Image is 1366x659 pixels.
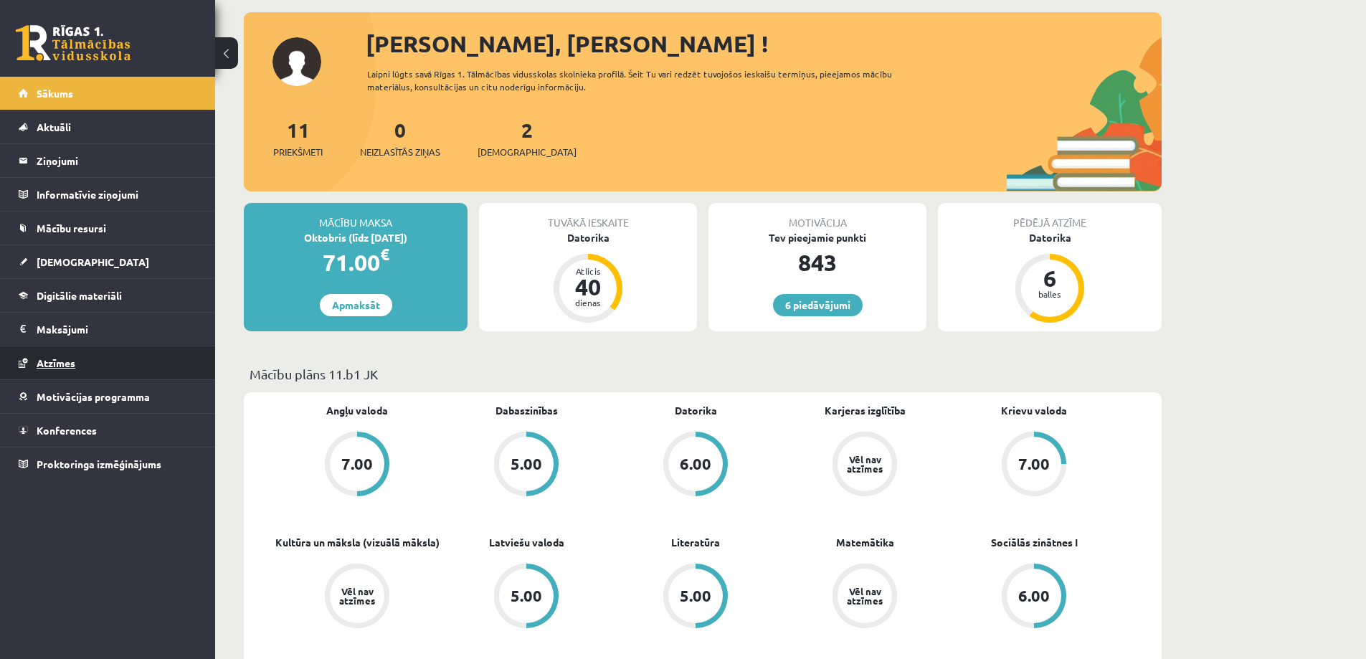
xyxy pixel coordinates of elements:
span: Neizlasītās ziņas [360,145,440,159]
a: 7.00 [272,432,442,499]
a: Latviešu valoda [489,535,564,550]
span: Proktoringa izmēģinājums [37,457,161,470]
p: Mācību plāns 11.b1 JK [250,364,1156,384]
span: Sākums [37,87,73,100]
span: Aktuāli [37,120,71,133]
a: Informatīvie ziņojumi [19,178,197,211]
span: Motivācijas programma [37,390,150,403]
a: Konferences [19,414,197,447]
a: Literatūra [671,535,720,550]
a: Mācību resursi [19,212,197,245]
div: 6.00 [680,456,711,472]
div: Mācību maksa [244,203,468,230]
div: 6.00 [1018,588,1050,604]
div: 7.00 [341,456,373,472]
div: Tev pieejamie punkti [708,230,926,245]
a: 6 piedāvājumi [773,294,863,316]
span: Konferences [37,424,97,437]
div: Motivācija [708,203,926,230]
div: Datorika [938,230,1162,245]
a: 5.00 [442,564,611,631]
span: € [380,244,389,265]
div: Atlicis [566,267,610,275]
div: dienas [566,298,610,307]
a: Rīgas 1. Tālmācības vidusskola [16,25,131,61]
a: Motivācijas programma [19,380,197,413]
div: Laipni lūgts savā Rīgas 1. Tālmācības vidusskolas skolnieka profilā. Šeit Tu vari redzēt tuvojošo... [367,67,918,93]
a: Proktoringa izmēģinājums [19,447,197,480]
legend: Maksājumi [37,313,197,346]
a: Datorika 6 balles [938,230,1162,325]
div: 843 [708,245,926,280]
a: Matemātika [836,535,894,550]
div: Vēl nav atzīmes [845,587,885,605]
a: Angļu valoda [326,403,388,418]
a: Kultūra un māksla (vizuālā māksla) [275,535,440,550]
a: 0Neizlasītās ziņas [360,117,440,159]
span: Priekšmeti [273,145,323,159]
span: [DEMOGRAPHIC_DATA] [478,145,577,159]
a: Atzīmes [19,346,197,379]
a: Vēl nav atzīmes [780,564,949,631]
a: 6.00 [949,564,1119,631]
a: Vēl nav atzīmes [272,564,442,631]
span: Mācību resursi [37,222,106,234]
div: Oktobris (līdz [DATE]) [244,230,468,245]
span: [DEMOGRAPHIC_DATA] [37,255,149,268]
a: Apmaksāt [320,294,392,316]
div: [PERSON_NAME], [PERSON_NAME] ! [366,27,1162,61]
a: 7.00 [949,432,1119,499]
span: Atzīmes [37,356,75,369]
a: Karjeras izglītība [825,403,906,418]
a: Sociālās zinātnes I [991,535,1078,550]
a: 11Priekšmeti [273,117,323,159]
a: 5.00 [442,432,611,499]
a: Digitālie materiāli [19,279,197,312]
a: Datorika [675,403,717,418]
div: Vēl nav atzīmes [845,455,885,473]
a: Datorika Atlicis 40 dienas [479,230,697,325]
a: 5.00 [611,564,780,631]
div: 5.00 [511,588,542,604]
legend: Ziņojumi [37,144,197,177]
div: 71.00 [244,245,468,280]
a: Maksājumi [19,313,197,346]
a: [DEMOGRAPHIC_DATA] [19,245,197,278]
a: Krievu valoda [1001,403,1067,418]
div: Pēdējā atzīme [938,203,1162,230]
div: Tuvākā ieskaite [479,203,697,230]
div: 6 [1028,267,1071,290]
div: 7.00 [1018,456,1050,472]
div: balles [1028,290,1071,298]
a: Ziņojumi [19,144,197,177]
a: Aktuāli [19,110,197,143]
div: Vēl nav atzīmes [337,587,377,605]
a: Dabaszinības [495,403,558,418]
div: 40 [566,275,610,298]
a: Sākums [19,77,197,110]
div: 5.00 [680,588,711,604]
a: Vēl nav atzīmes [780,432,949,499]
a: 6.00 [611,432,780,499]
a: 2[DEMOGRAPHIC_DATA] [478,117,577,159]
div: Datorika [479,230,697,245]
legend: Informatīvie ziņojumi [37,178,197,211]
span: Digitālie materiāli [37,289,122,302]
div: 5.00 [511,456,542,472]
